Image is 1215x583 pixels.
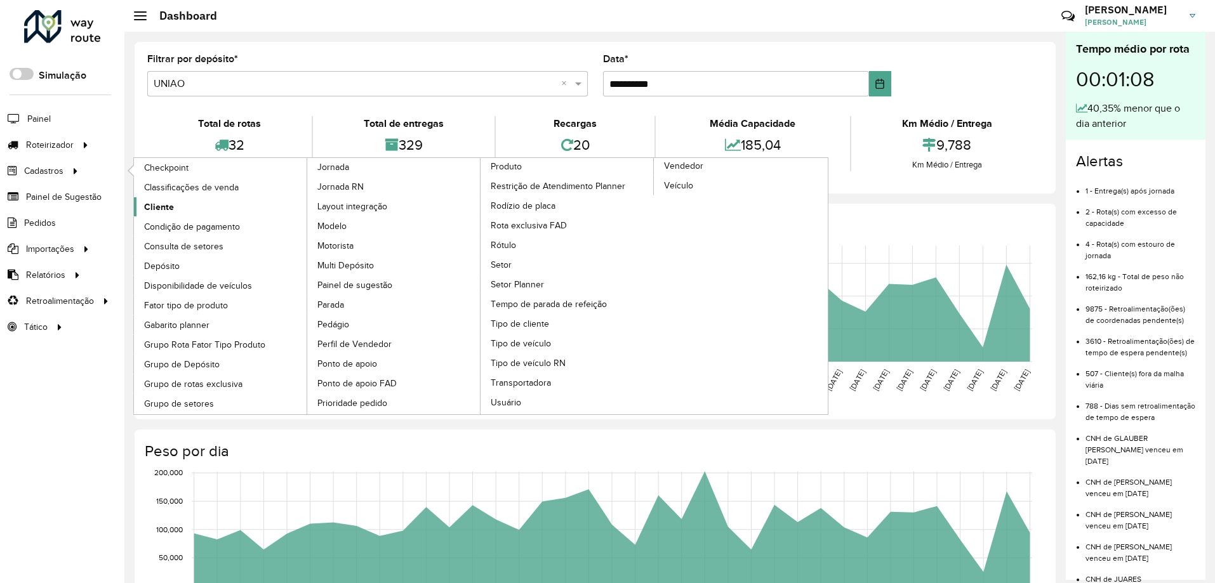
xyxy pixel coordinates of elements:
li: 507 - Cliente(s) fora da malha viária [1086,358,1195,391]
li: 4 - Rota(s) com estouro de jornada [1086,229,1195,261]
span: Checkpoint [144,161,189,174]
span: Parada [317,298,344,311]
span: Grupo de rotas exclusiva [144,377,242,391]
span: Tático [24,320,48,334]
a: Tipo de cliente [481,314,654,333]
span: Ponto de apoio FAD [317,377,397,390]
a: Rótulo [481,235,654,254]
a: Grupo Rota Fator Tipo Produto [134,335,308,354]
span: Jornada [317,160,349,174]
div: 20 [499,131,651,159]
text: [DATE] [942,368,960,392]
text: 100,000 [156,525,183,534]
li: CNH de [PERSON_NAME] venceu em [DATE] [1086,467,1195,499]
span: Painel [27,112,51,126]
span: Tempo de parada de refeição [491,298,607,311]
div: 329 [316,131,491,159]
span: Modelo [317,219,347,233]
span: Roteirizador [26,138,74,152]
label: Simulação [39,68,86,83]
span: Grupo de Depósito [144,358,220,371]
span: Depósito [144,259,180,273]
span: Layout integração [317,200,387,213]
span: Importações [26,242,74,256]
a: Transportadora [481,373,654,392]
span: Grupo Rota Fator Tipo Produto [144,338,265,351]
a: Ponto de apoio FAD [307,374,481,393]
a: Tipo de veículo [481,334,654,353]
div: Km Médio / Entrega [854,159,1040,171]
h4: Peso por dia [145,442,1043,461]
a: Depósito [134,256,308,275]
text: 50,000 [159,554,183,562]
div: Total de entregas [316,116,491,131]
a: Grupo de Depósito [134,355,308,374]
span: Fator tipo de produto [144,299,228,312]
h2: Dashboard [147,9,217,23]
li: CNH de [PERSON_NAME] venceu em [DATE] [1086,499,1195,532]
span: Pedidos [24,216,56,230]
span: Retroalimentação [26,294,94,308]
span: Usuário [491,396,521,409]
text: [DATE] [872,368,890,392]
a: Cliente [134,197,308,216]
span: Multi Depósito [317,259,374,272]
a: Produto [307,158,654,414]
a: Jornada RN [307,177,481,196]
a: Contato Rápido [1054,3,1082,30]
a: Pedágio [307,315,481,334]
text: [DATE] [966,368,984,392]
a: Usuário [481,393,654,412]
span: Restrição de Atendimento Planner [491,180,625,193]
a: Fator tipo de produto [134,296,308,315]
span: Cadastros [24,164,63,178]
a: Ponto de apoio [307,354,481,373]
li: 1 - Entrega(s) após jornada [1086,176,1195,197]
span: Clear all [561,76,572,91]
a: Jornada [134,158,481,414]
span: Pedágio [317,318,349,331]
span: Consulta de setores [144,240,223,253]
a: Motorista [307,236,481,255]
span: Rótulo [491,239,516,252]
text: 150,000 [156,497,183,505]
span: Transportadora [491,376,551,390]
div: 40,35% menor que o dia anterior [1076,101,1195,131]
span: Perfil de Vendedor [317,337,392,351]
a: Veículo [654,176,828,195]
div: Total de rotas [150,116,309,131]
span: Painel de Sugestão [26,190,102,204]
span: Cliente [144,200,174,214]
a: Classificações de venda [134,178,308,197]
label: Data [603,51,628,67]
a: Parada [307,295,481,314]
span: Rodízio de placa [491,199,555,213]
a: Consulta de setores [134,237,308,256]
div: 00:01:08 [1076,58,1195,101]
a: Modelo [307,216,481,235]
span: Setor [491,258,512,272]
text: [DATE] [1013,368,1031,392]
text: 200,000 [154,469,183,477]
div: 185,04 [659,131,847,159]
a: Layout integração [307,197,481,216]
li: 162,16 kg - Total de peso não roteirizado [1086,261,1195,294]
a: Grupo de rotas exclusiva [134,374,308,393]
a: Rota exclusiva FAD [481,216,654,235]
li: CNH de [PERSON_NAME] venceu em [DATE] [1086,532,1195,564]
a: Restrição de Atendimento Planner [481,176,654,195]
text: [DATE] [825,368,843,392]
a: Condição de pagamento [134,217,308,236]
text: [DATE] [919,368,937,392]
span: Rota exclusiva FAD [491,219,567,232]
span: Motorista [317,239,354,252]
a: Multi Depósito [307,256,481,275]
button: Choose Date [869,71,891,96]
a: Disponibilidade de veículos [134,276,308,295]
span: Tipo de cliente [491,317,549,331]
a: Perfil de Vendedor [307,334,481,353]
span: Produto [491,160,522,173]
a: Checkpoint [134,158,308,177]
a: Setor Planner [481,275,654,294]
span: Tipo de veículo [491,337,551,350]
